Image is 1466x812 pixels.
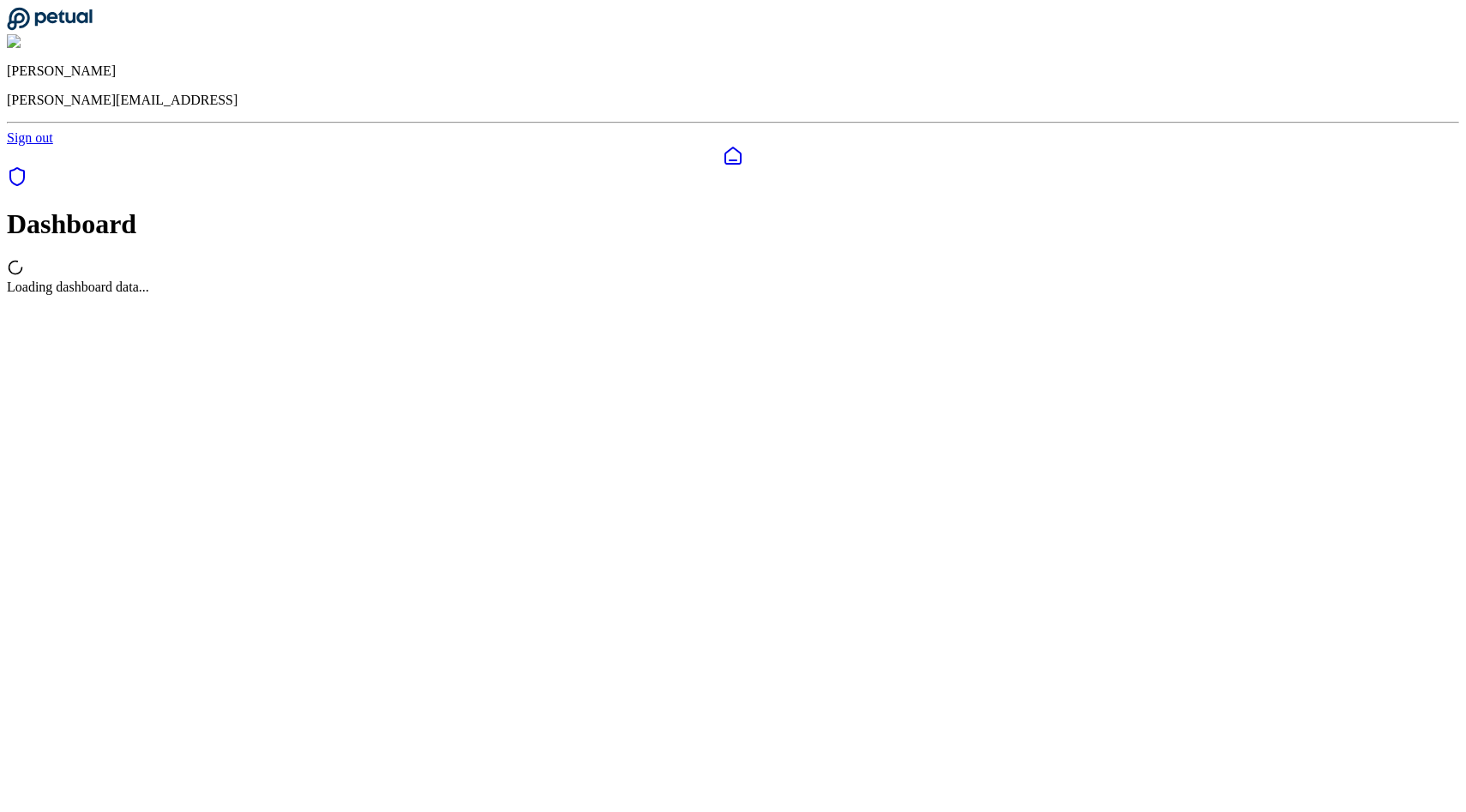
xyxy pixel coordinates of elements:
[7,146,1459,166] a: Dashboard
[7,175,27,189] a: SOC 1 Reports
[7,34,81,50] img: Andrew Li
[7,63,1459,79] p: [PERSON_NAME]
[7,208,1459,240] h1: Dashboard
[7,130,53,145] a: Sign out
[7,93,1459,108] p: [PERSON_NAME][EMAIL_ADDRESS]
[7,19,93,33] a: Go to Dashboard
[7,280,1459,295] div: Loading dashboard data...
